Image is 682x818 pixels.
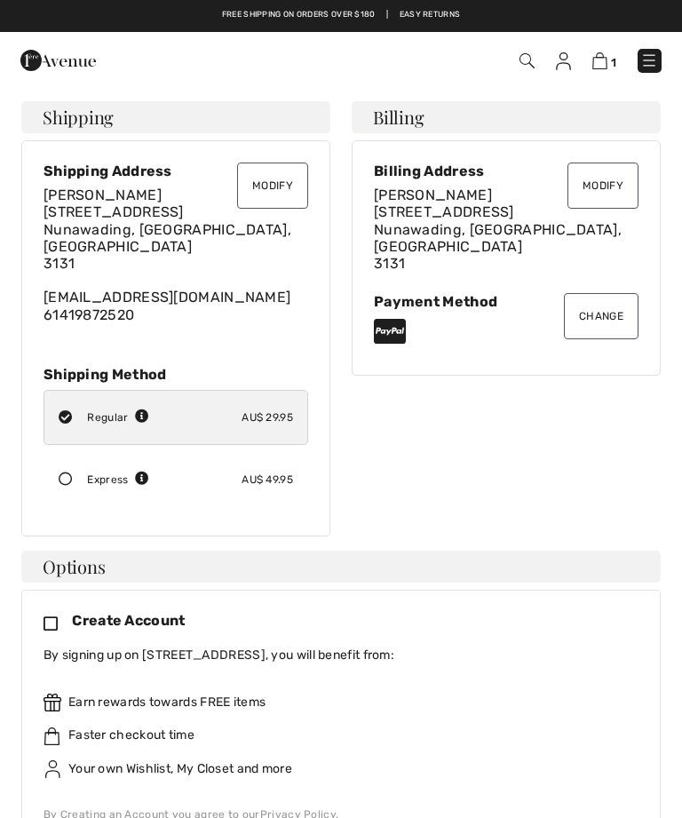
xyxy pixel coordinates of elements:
img: Search [519,53,535,68]
img: 1ère Avenue [20,43,96,78]
div: AU$ 49.95 [242,472,293,488]
div: Shipping Address [44,163,308,179]
div: Billing Address [374,163,638,179]
span: 1 [611,56,616,69]
h4: Options [21,551,661,583]
a: Free shipping on orders over $180 [222,9,376,21]
img: rewards.svg [44,694,61,711]
a: Easy Returns [400,9,461,21]
div: Express [87,472,149,488]
img: Menu [640,52,658,69]
img: faster.svg [44,727,61,745]
div: Payment Method [374,293,638,310]
div: By signing up on [STREET_ADDRESS], you will benefit from: [44,646,624,664]
span: [STREET_ADDRESS] Nunawading, [GEOGRAPHIC_DATA], [GEOGRAPHIC_DATA] 3131 [44,203,291,272]
a: 61419872520 [44,306,134,323]
div: AU$ 29.95 [242,409,293,425]
span: [PERSON_NAME] [374,187,492,203]
img: ownWishlist.svg [44,760,61,778]
span: [PERSON_NAME] [44,187,162,203]
div: Faster checkout time [44,726,624,744]
span: Create Account [72,612,185,629]
img: Shopping Bag [592,52,607,69]
button: Modify [237,163,308,209]
div: [EMAIL_ADDRESS][DOMAIN_NAME] [44,187,308,323]
a: 1 [592,52,616,70]
span: Shipping [43,108,114,126]
span: [STREET_ADDRESS] Nunawading, [GEOGRAPHIC_DATA], [GEOGRAPHIC_DATA] 3131 [374,203,622,272]
div: Regular [87,409,149,425]
img: My Info [556,52,571,70]
button: Change [564,293,638,339]
a: 1ère Avenue [20,52,96,68]
div: Shipping Method [44,366,308,383]
button: Modify [567,163,638,209]
div: Earn rewards towards FREE items [44,693,624,711]
span: | [386,9,388,21]
span: Billing [373,108,424,126]
div: Your own Wishlist, My Closet and more [44,759,624,778]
